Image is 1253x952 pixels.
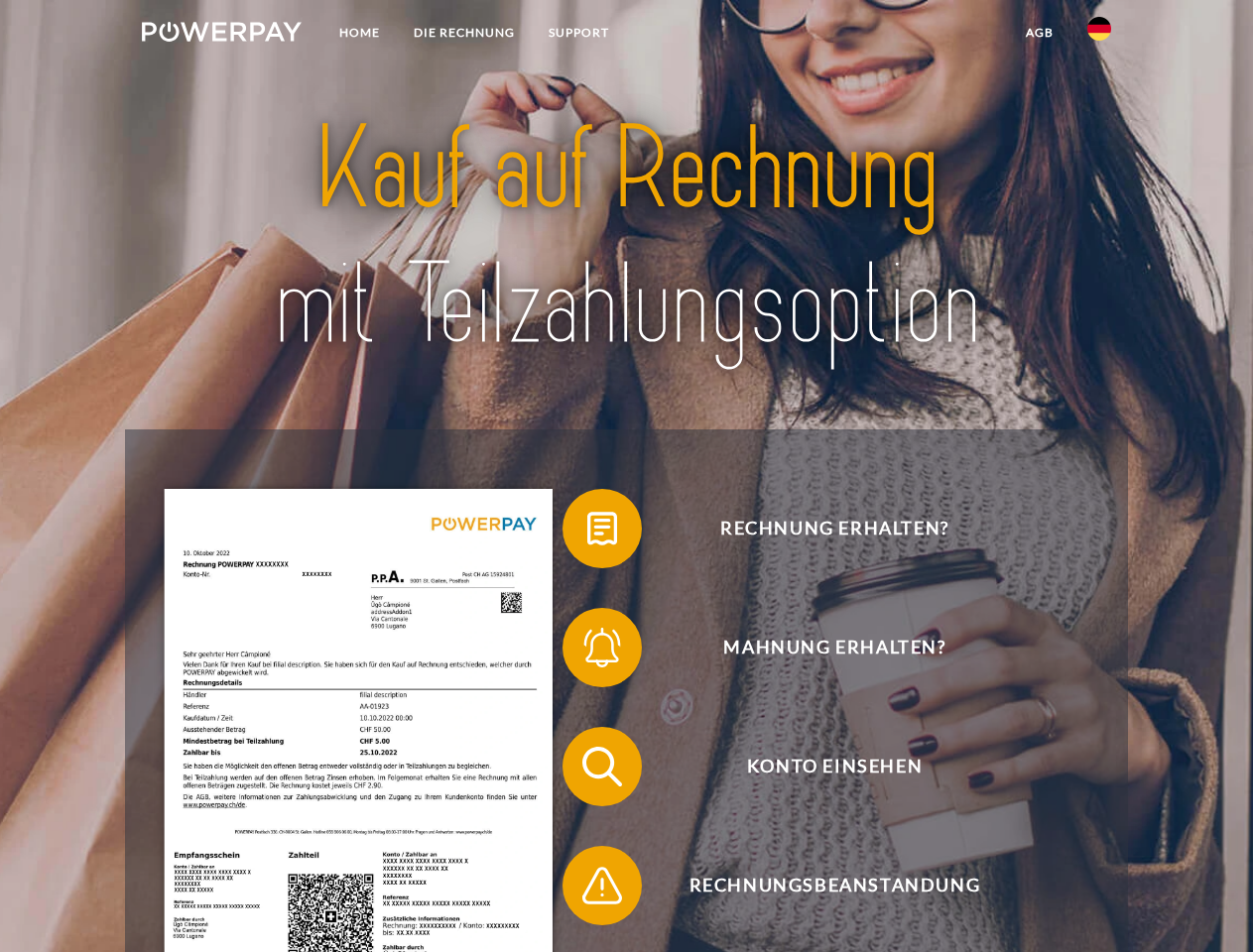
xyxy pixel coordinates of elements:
img: qb_search.svg [577,742,627,791]
a: Home [322,15,397,51]
img: title-powerpay_de.svg [189,95,1064,380]
a: agb [1009,15,1070,51]
img: qb_warning.svg [577,861,627,910]
a: DIE RECHNUNG [397,15,532,51]
span: Konto einsehen [591,727,1077,806]
span: Rechnungsbeanstandung [591,846,1077,925]
button: Rechnungsbeanstandung [563,846,1078,925]
span: Rechnung erhalten? [591,489,1077,568]
button: Rechnung erhalten? [563,489,1078,568]
img: qb_bell.svg [577,623,627,672]
img: qb_bill.svg [577,504,627,553]
span: Mahnung erhalten? [591,608,1077,687]
img: logo-powerpay-white.svg [142,22,302,42]
a: SUPPORT [532,15,626,51]
img: de [1087,17,1111,41]
button: Konto einsehen [563,727,1078,806]
button: Mahnung erhalten? [563,608,1078,687]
